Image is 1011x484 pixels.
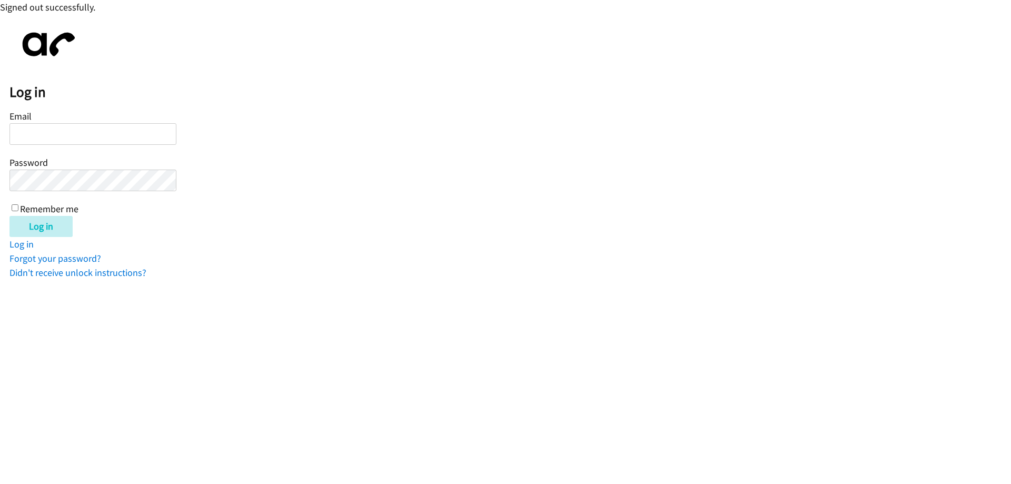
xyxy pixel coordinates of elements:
a: Didn't receive unlock instructions? [9,266,146,279]
input: Log in [9,216,73,237]
label: Email [9,110,32,122]
h2: Log in [9,83,1011,101]
img: aphone-8a226864a2ddd6a5e75d1ebefc011f4aa8f32683c2d82f3fb0802fe031f96514.svg [9,24,83,65]
label: Remember me [20,203,78,215]
label: Password [9,156,48,169]
a: Log in [9,238,34,250]
a: Forgot your password? [9,252,101,264]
